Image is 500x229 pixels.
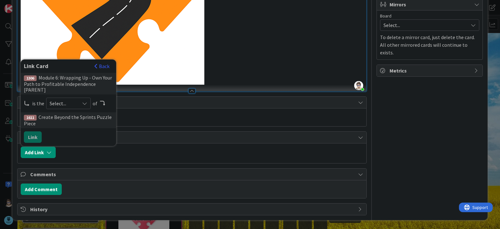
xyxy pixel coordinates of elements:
[380,33,479,56] p: To delete a mirror card, just delete the card. All other mirrored cards will continue to exists.
[30,170,355,178] span: Comments
[390,67,471,74] span: Metrics
[24,98,113,109] div: is the of
[380,14,391,18] span: Board
[24,75,37,81] div: 1306
[30,205,355,213] span: History
[30,134,355,141] span: Links
[24,63,91,70] div: Link Card
[94,63,110,70] button: Back
[384,21,465,30] span: Select...
[21,184,62,195] button: Add Comment
[21,112,116,128] div: Create Beyond the Sprints Puzzle Piece
[24,131,42,143] button: Link
[354,81,363,90] img: GSQywPghEhdbY4OwXOWrjRcy4shk9sHH.png
[21,147,56,158] button: Add Link
[390,1,471,8] span: Mirrors
[50,99,76,108] span: Select...
[24,115,37,121] div: 1611
[21,73,116,94] div: Module 6: Wrapping Up - Own Your Path to Profitable Independence [PARENT]
[30,99,355,106] span: Tasks
[13,1,29,9] span: Support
